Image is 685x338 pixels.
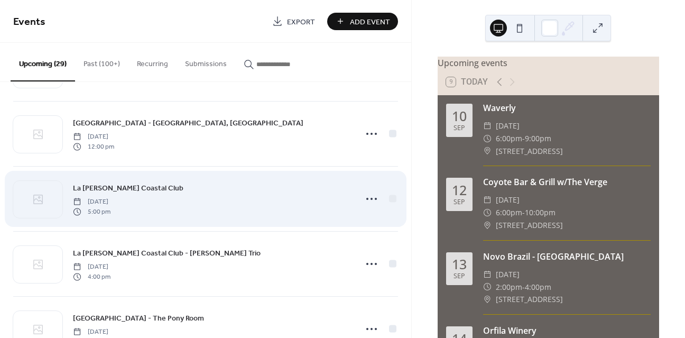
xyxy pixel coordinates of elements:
span: Export [287,16,315,28]
button: Submissions [177,43,235,80]
span: La [PERSON_NAME] Coastal Club [73,183,183,194]
div: Sep [453,199,465,206]
span: [DATE] [73,262,110,272]
span: [DATE] [496,268,520,281]
div: ​ [483,206,492,219]
div: 10 [452,109,467,123]
span: [DATE] [73,327,110,337]
div: ​ [483,219,492,232]
span: 10:00pm [525,206,556,219]
span: Events [13,12,45,32]
div: 13 [452,258,467,271]
span: [DATE] [496,120,520,132]
span: 4:00pm [525,281,551,294]
button: Recurring [128,43,177,80]
div: 12 [452,184,467,197]
a: [GEOGRAPHIC_DATA] - The Pony Room [73,312,204,324]
span: Add Event [350,16,390,28]
div: Upcoming events [438,57,659,69]
span: 9:00pm [525,132,551,145]
div: ​ [483,145,492,158]
div: ​ [483,281,492,294]
div: Sep [453,125,465,132]
span: 2:00pm [496,281,522,294]
div: Waverly [483,102,651,114]
span: [GEOGRAPHIC_DATA] - [GEOGRAPHIC_DATA], [GEOGRAPHIC_DATA] [73,118,303,129]
span: [STREET_ADDRESS] [496,293,563,306]
a: La [PERSON_NAME] Coastal Club - [PERSON_NAME] Trio [73,247,261,259]
span: 4:00 pm [73,272,110,281]
span: - [522,281,525,294]
a: La [PERSON_NAME] Coastal Club [73,182,183,194]
button: Past (100+) [75,43,128,80]
div: Orfila Winery [483,324,651,337]
span: [GEOGRAPHIC_DATA] - The Pony Room [73,313,204,324]
button: Add Event [327,13,398,30]
div: ​ [483,120,492,132]
span: - [522,206,525,219]
a: Export [264,13,323,30]
span: [DATE] [73,197,110,207]
span: [STREET_ADDRESS] [496,145,563,158]
span: [DATE] [496,194,520,206]
a: [GEOGRAPHIC_DATA] - [GEOGRAPHIC_DATA], [GEOGRAPHIC_DATA] [73,117,303,129]
span: 12:00 pm [73,142,114,151]
span: 6:00pm [496,132,522,145]
span: 5:00 pm [73,207,110,216]
span: - [522,132,525,145]
div: ​ [483,293,492,306]
div: ​ [483,132,492,145]
span: 6:00pm [496,206,522,219]
span: [DATE] [73,132,114,142]
div: Coyote Bar & Grill w/The Verge [483,176,651,188]
span: [STREET_ADDRESS] [496,219,563,232]
button: Upcoming (29) [11,43,75,81]
span: La [PERSON_NAME] Coastal Club - [PERSON_NAME] Trio [73,248,261,259]
div: Sep [453,273,465,280]
div: Novo Brazil - [GEOGRAPHIC_DATA] [483,250,651,263]
div: ​ [483,268,492,281]
div: ​ [483,194,492,206]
